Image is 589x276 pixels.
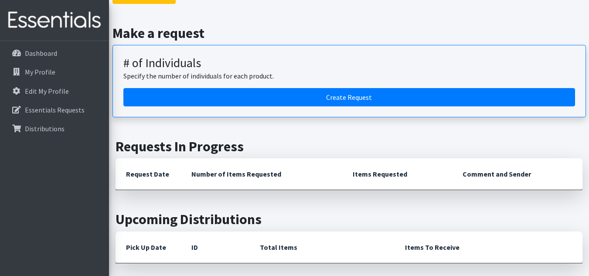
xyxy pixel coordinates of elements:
a: Edit My Profile [3,82,106,100]
img: HumanEssentials [3,6,106,35]
p: Dashboard [25,49,57,58]
a: Distributions [3,120,106,137]
th: Total Items [249,232,395,263]
th: Comment and Sender [452,158,582,190]
h2: Make a request [112,25,586,41]
p: Distributions [25,124,65,133]
a: Essentials Requests [3,101,106,119]
p: My Profile [25,68,55,76]
p: Specify the number of individuals for each product. [123,71,575,81]
th: Items To Receive [395,232,582,263]
h2: Requests In Progress [116,138,582,155]
h2: Upcoming Distributions [116,211,582,228]
th: ID [181,232,249,263]
th: Request Date [116,158,181,190]
th: Number of Items Requested [181,158,342,190]
h3: # of Individuals [123,56,575,71]
p: Essentials Requests [25,106,85,114]
a: Create a request by number of individuals [123,88,575,106]
p: Edit My Profile [25,87,69,95]
a: My Profile [3,63,106,81]
th: Items Requested [342,158,452,190]
a: Dashboard [3,44,106,62]
th: Pick Up Date [116,232,181,263]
